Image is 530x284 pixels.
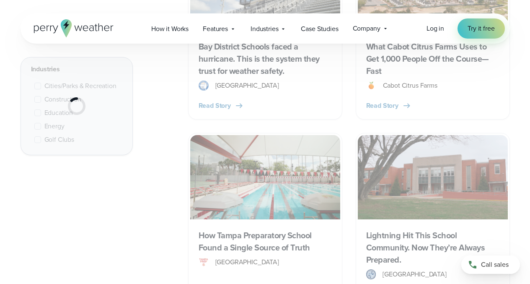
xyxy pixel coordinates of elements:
span: Call sales [481,260,509,270]
span: Company [353,23,380,34]
a: How it Works [144,20,196,37]
a: Try it free [458,18,504,39]
a: Log in [427,23,444,34]
span: Case Studies [301,24,338,34]
a: Call sales [461,255,520,274]
span: Industries [251,24,278,34]
span: Features [203,24,228,34]
span: Try it free [468,23,494,34]
span: Log in [427,23,444,33]
a: Case Studies [294,20,345,37]
span: How it Works [151,24,189,34]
